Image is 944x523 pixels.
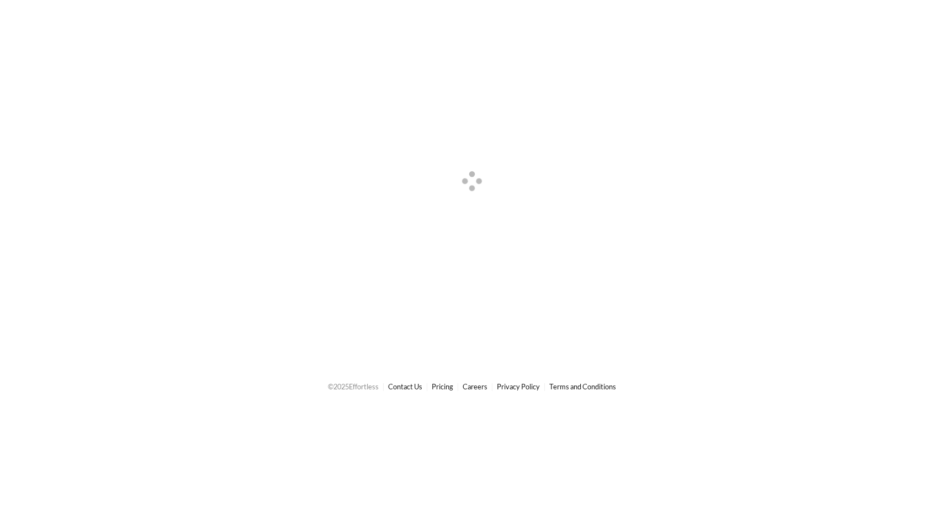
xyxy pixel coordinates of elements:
a: Terms and Conditions [549,382,616,391]
a: Pricing [432,382,453,391]
span: © 2025 Effortless [328,382,379,391]
a: Contact Us [388,382,422,391]
a: Privacy Policy [497,382,540,391]
a: Careers [463,382,487,391]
